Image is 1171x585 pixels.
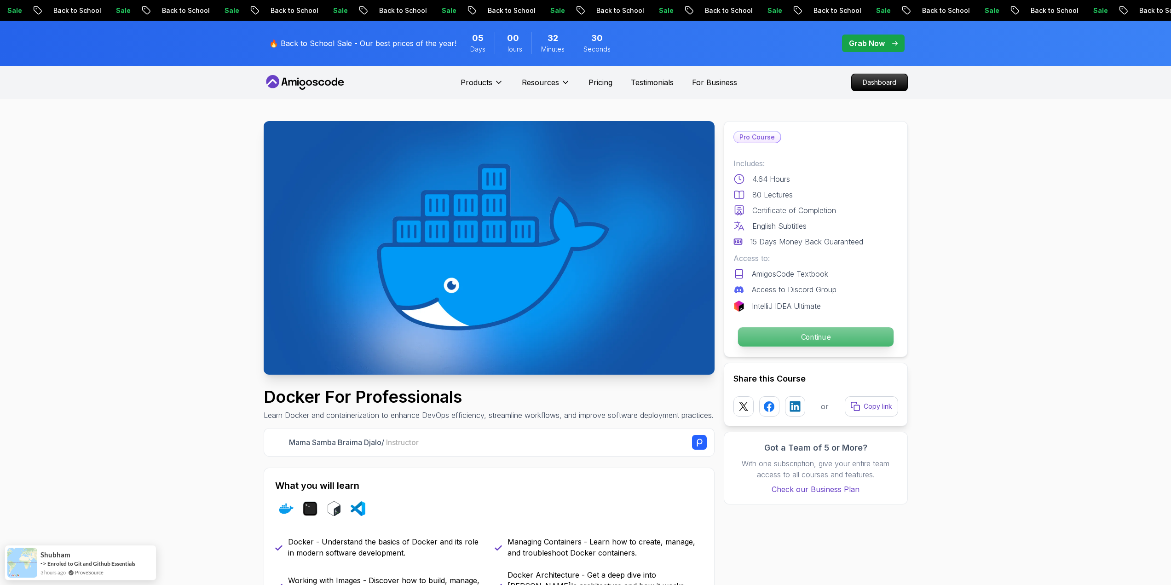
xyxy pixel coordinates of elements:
[303,501,317,516] img: terminal logo
[752,301,821,312] p: IntelliJ IDEA Ultimate
[852,74,907,91] p: Dashboard
[868,6,897,15] p: Sale
[976,6,1006,15] p: Sale
[588,6,651,15] p: Back to School
[548,32,558,45] span: 32 Minutes
[522,77,559,88] p: Resources
[508,536,703,558] p: Managing Containers - Learn how to create, manage, and troubleshoot Docker containers.
[759,6,789,15] p: Sale
[461,77,492,88] p: Products
[522,77,570,95] button: Resources
[733,301,744,312] img: jetbrains logo
[269,38,456,49] p: 🔥 Back to School Sale - Our best prices of the year!
[733,458,898,480] p: With one subscription, give your entire team access to all courses and features.
[542,6,571,15] p: Sale
[40,560,46,567] span: ->
[279,501,294,516] img: docker logo
[264,121,715,375] img: docker-for-professionals_thumbnail
[750,236,863,247] p: 15 Days Money Back Guaranteed
[288,536,484,558] p: Docker - Understand the basics of Docker and its role in modern software development.
[479,6,542,15] p: Back to School
[737,327,894,347] button: Continue
[154,6,216,15] p: Back to School
[47,560,135,567] a: Enroled to Git and Github Essentials
[752,205,836,216] p: Certificate of Completion
[733,253,898,264] p: Access to:
[472,32,484,45] span: 5 Days
[752,220,807,232] p: English Subtitles
[692,77,737,88] a: For Business
[7,548,37,578] img: provesource social proof notification image
[805,6,868,15] p: Back to School
[733,158,898,169] p: Includes:
[733,372,898,385] h2: Share this Course
[325,6,354,15] p: Sale
[752,189,793,200] p: 80 Lectures
[433,6,463,15] p: Sale
[849,38,885,49] p: Grab Now
[631,77,674,88] a: Testimonials
[697,6,759,15] p: Back to School
[216,6,246,15] p: Sale
[386,438,419,447] span: Instructor
[504,45,522,54] span: Hours
[588,77,612,88] a: Pricing
[351,501,365,516] img: vscode logo
[40,551,70,559] span: shubham
[845,396,898,417] button: Copy link
[734,132,780,143] p: Pro Course
[289,437,419,448] p: Mama Samba Braima Djalo /
[583,45,611,54] span: Seconds
[262,6,325,15] p: Back to School
[733,441,898,454] h3: Got a Team of 5 or More?
[738,327,893,347] p: Continue
[271,435,286,450] img: Nelson Djalo
[752,268,828,279] p: AmigosCode Textbook
[1022,6,1085,15] p: Back to School
[733,484,898,495] a: Check our Business Plan
[914,6,976,15] p: Back to School
[264,388,714,406] h1: Docker For Professionals
[327,501,341,516] img: bash logo
[470,45,485,54] span: Days
[371,6,433,15] p: Back to School
[651,6,680,15] p: Sale
[461,77,503,95] button: Products
[275,479,703,492] h2: What you will learn
[821,401,829,412] p: or
[752,284,836,295] p: Access to Discord Group
[541,45,565,54] span: Minutes
[75,568,104,576] a: ProveSource
[1085,6,1114,15] p: Sale
[264,410,714,421] p: Learn Docker and containerization to enhance DevOps efficiency, streamline workflows, and improve...
[591,32,603,45] span: 30 Seconds
[507,32,519,45] span: 0 Hours
[40,568,66,576] span: 3 hours ago
[45,6,108,15] p: Back to School
[752,174,790,185] p: 4.64 Hours
[108,6,137,15] p: Sale
[864,402,892,411] p: Copy link
[851,74,908,91] a: Dashboard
